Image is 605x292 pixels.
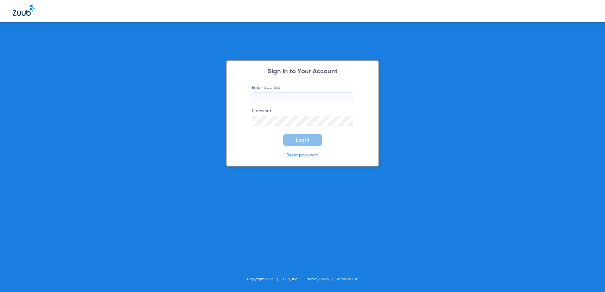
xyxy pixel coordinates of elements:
span: Log In [296,137,309,143]
iframe: Chat Widget [573,262,605,292]
li: Copyright 2025 [247,276,281,283]
a: Privacy Policy [306,277,329,281]
input: Email address [252,92,353,103]
a: Terms of Use [336,277,358,281]
li: Zuub, Inc. [281,276,306,283]
label: Password [252,108,353,126]
input: Password [252,116,353,126]
button: Log In [283,134,322,146]
label: Email address [252,84,353,103]
img: Zuub Logo [13,5,34,16]
a: Reset password [286,153,319,157]
h2: Sign In to Your Account [242,69,363,75]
